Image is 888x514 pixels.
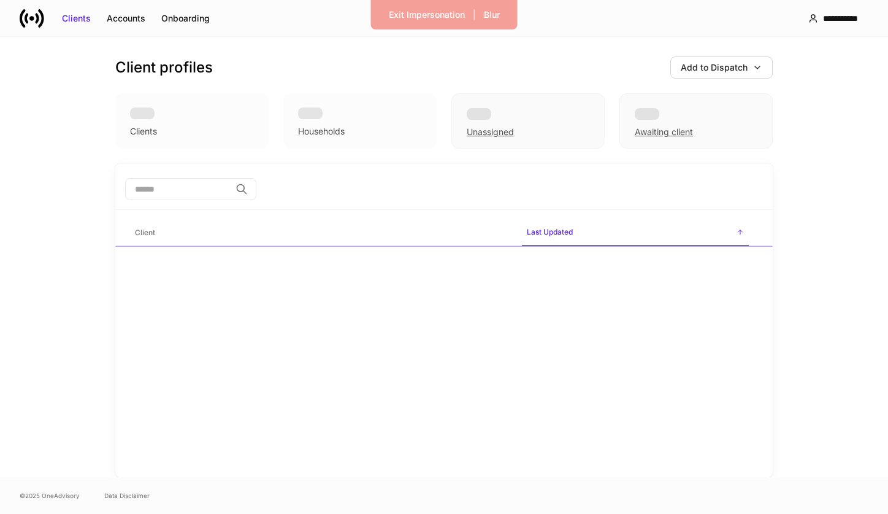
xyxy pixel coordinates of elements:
div: Awaiting client [619,93,773,149]
div: Unassigned [451,93,605,149]
div: Unassigned [467,126,514,138]
button: Exit Impersonation [381,5,473,25]
div: Add to Dispatch [681,61,748,74]
button: Onboarding [153,9,218,28]
div: Clients [62,12,91,25]
button: Blur [476,5,508,25]
button: Accounts [99,9,153,28]
button: Clients [54,9,99,28]
h6: Client [135,227,155,238]
button: Add to Dispatch [670,56,773,79]
div: Households [298,125,345,138]
span: © 2025 OneAdvisory [20,491,80,500]
div: Accounts [107,12,145,25]
div: Exit Impersonation [389,9,465,21]
span: Client [130,220,512,246]
div: Blur [484,9,500,21]
div: Awaiting client [635,126,693,138]
div: Onboarding [161,12,210,25]
span: Last Updated [522,220,749,246]
div: Clients [130,125,157,138]
h3: Client profiles [115,58,213,77]
h6: Last Updated [527,226,573,238]
a: Data Disclaimer [104,491,150,500]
